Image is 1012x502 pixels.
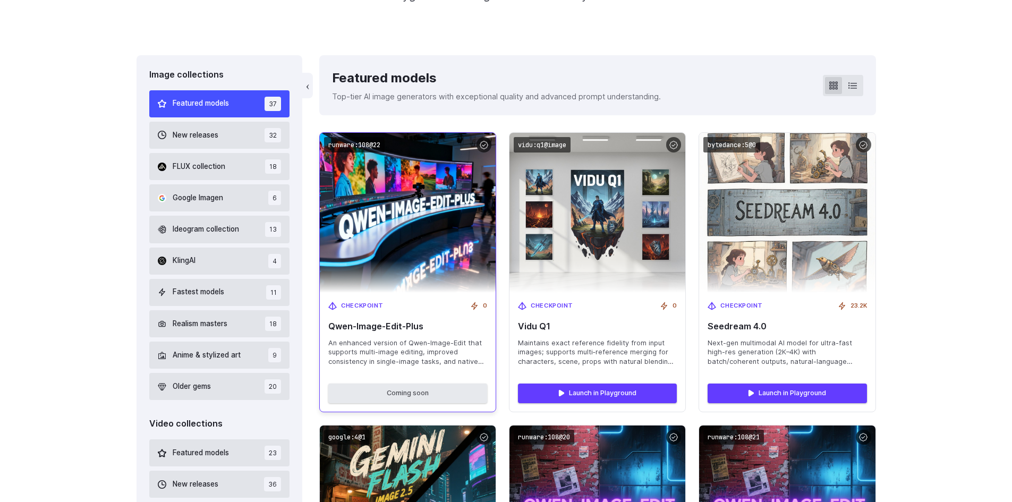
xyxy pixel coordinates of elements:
[173,350,241,361] span: Anime & stylized art
[173,381,211,393] span: Older gems
[328,384,487,403] button: Coming soon
[268,254,281,268] span: 4
[514,137,571,152] code: vidu:q1@image
[483,301,487,311] span: 0
[149,279,290,306] button: Fastest models 11
[268,191,281,205] span: 6
[673,301,677,311] span: 0
[149,153,290,180] button: FLUX collection 18
[720,301,763,311] span: Checkpoint
[324,430,370,445] code: google:4@1
[268,348,281,362] span: 9
[149,471,290,498] button: New releases 36
[149,184,290,211] button: Google Imagen 6
[149,248,290,275] button: KlingAI 4
[708,384,866,403] a: Launch in Playground
[328,338,487,367] span: An enhanced version of Qwen-Image-Edit that supports multi-image editing, improved consistency in...
[703,430,764,445] code: runware:108@21
[265,159,281,174] span: 18
[265,97,281,111] span: 37
[149,373,290,400] button: Older gems 20
[173,479,218,490] span: New releases
[149,68,290,82] div: Image collections
[341,301,384,311] span: Checkpoint
[699,133,875,293] img: Seedream 4.0
[708,338,866,367] span: Next-gen multimodal AI model for ultra-fast high-res generation (2K–4K) with batch/coherent outpu...
[149,122,290,149] button: New releases 32
[518,321,677,331] span: Vidu Q1
[265,317,281,331] span: 18
[703,137,760,152] code: bytedance:5@0
[509,133,685,293] img: Vidu Q1
[149,417,290,431] div: Video collections
[518,338,677,367] span: Maintains exact reference fidelity from input images; supports multi‑reference merging for charac...
[149,216,290,243] button: Ideogram collection 13
[149,439,290,466] button: Featured models 23
[173,224,239,235] span: Ideogram collection
[302,73,313,98] button: ‹
[265,379,281,394] span: 20
[518,384,677,403] a: Launch in Playground
[265,446,281,460] span: 23
[531,301,573,311] span: Checkpoint
[149,90,290,117] button: Featured models 37
[173,98,229,109] span: Featured models
[266,285,281,300] span: 11
[851,301,867,311] span: 23.2K
[173,286,224,298] span: Fastest models
[324,137,385,152] code: runware:108@22
[173,255,195,267] span: KlingAI
[265,128,281,142] span: 32
[265,222,281,236] span: 13
[173,161,225,173] span: FLUX collection
[332,90,661,103] p: Top-tier AI image generators with exceptional quality and advanced prompt understanding.
[311,125,505,301] img: Qwen-Image-Edit-Plus
[264,477,281,491] span: 36
[332,68,661,88] div: Featured models
[149,310,290,337] button: Realism masters 18
[149,342,290,369] button: Anime & stylized art 9
[328,321,487,331] span: Qwen-Image-Edit-Plus
[173,318,227,330] span: Realism masters
[173,130,218,141] span: New releases
[708,321,866,331] span: Seedream 4.0
[173,447,229,459] span: Featured models
[514,430,574,445] code: runware:108@20
[173,192,223,204] span: Google Imagen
